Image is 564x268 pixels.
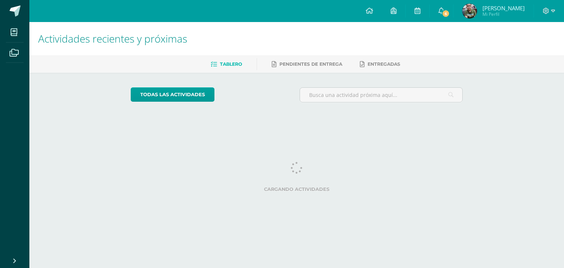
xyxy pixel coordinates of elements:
[131,186,463,192] label: Cargando actividades
[272,58,342,70] a: Pendientes de entrega
[482,4,525,12] span: [PERSON_NAME]
[360,58,400,70] a: Entregadas
[131,87,214,102] a: todas las Actividades
[279,61,342,67] span: Pendientes de entrega
[211,58,242,70] a: Tablero
[482,11,525,17] span: Mi Perfil
[368,61,400,67] span: Entregadas
[38,32,187,46] span: Actividades recientes y próximas
[462,4,477,18] img: 011288320365f5ccd35d503ac93e836a.png
[300,88,463,102] input: Busca una actividad próxima aquí...
[220,61,242,67] span: Tablero
[441,10,449,18] span: 6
